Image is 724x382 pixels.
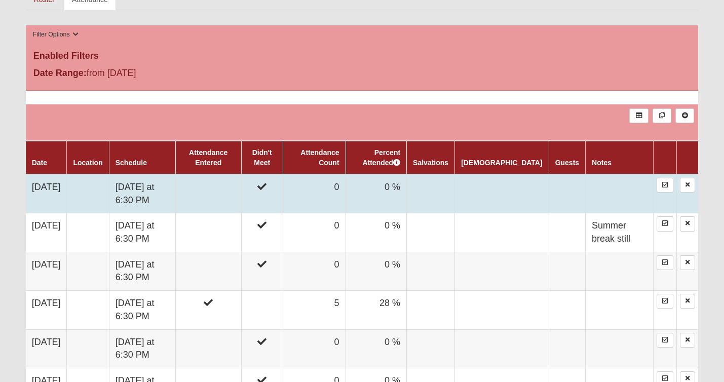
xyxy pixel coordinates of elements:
[33,51,691,62] h4: Enabled Filters
[26,174,67,213] td: [DATE]
[675,108,694,123] a: Alt+N
[455,141,549,174] th: [DEMOGRAPHIC_DATA]
[109,252,175,290] td: [DATE] at 6:30 PM
[26,213,67,252] td: [DATE]
[346,252,407,290] td: 0 %
[346,291,407,329] td: 28 %
[32,159,47,167] a: Date
[586,213,654,252] td: Summer break still
[407,141,455,174] th: Salvations
[300,148,339,167] a: Attendance Count
[346,174,407,213] td: 0 %
[189,148,227,167] a: Attendance Entered
[26,252,67,290] td: [DATE]
[116,159,147,167] a: Schedule
[109,174,175,213] td: [DATE] at 6:30 PM
[346,329,407,368] td: 0 %
[680,255,695,270] a: Delete
[33,66,87,80] label: Date Range:
[362,148,400,167] a: Percent Attended
[109,329,175,368] td: [DATE] at 6:30 PM
[680,294,695,309] a: Delete
[629,108,648,123] a: Export to Excel
[26,329,67,368] td: [DATE]
[283,291,346,329] td: 5
[680,178,695,193] a: Delete
[252,148,272,167] a: Didn't Meet
[283,213,346,252] td: 0
[109,291,175,329] td: [DATE] at 6:30 PM
[26,66,250,83] div: from [DATE]
[109,213,175,252] td: [DATE] at 6:30 PM
[653,108,671,123] a: Merge Records into Merge Template
[657,216,673,231] a: Enter Attendance
[283,329,346,368] td: 0
[680,216,695,231] a: Delete
[73,159,102,167] a: Location
[346,213,407,252] td: 0 %
[283,252,346,290] td: 0
[549,141,585,174] th: Guests
[283,174,346,213] td: 0
[30,29,82,40] button: Filter Options
[657,255,673,270] a: Enter Attendance
[26,291,67,329] td: [DATE]
[657,178,673,193] a: Enter Attendance
[657,333,673,348] a: Enter Attendance
[657,294,673,309] a: Enter Attendance
[680,333,695,348] a: Delete
[592,159,612,167] a: Notes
